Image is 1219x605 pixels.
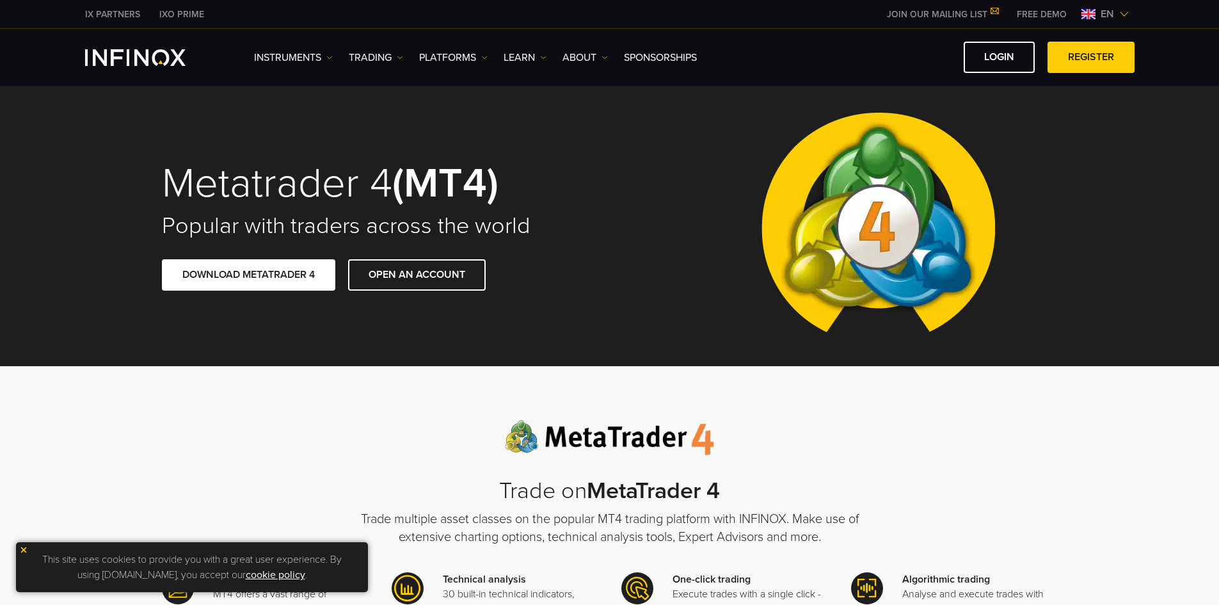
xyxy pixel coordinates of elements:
span: en [1096,6,1119,22]
a: ABOUT [562,50,608,65]
a: DOWNLOAD METATRADER 4 [162,259,335,291]
h2: Trade on [354,478,866,505]
a: TRADING [349,50,403,65]
p: Trade multiple asset classes on the popular MT4 trading platform with INFINOX. Make use of extens... [354,510,866,546]
a: INFINOX [150,8,214,21]
h2: Popular with traders across the world [162,212,592,240]
strong: (MT4) [392,158,498,209]
img: Meta Trader 4 [751,86,1005,366]
img: yellow close icon [19,545,28,554]
p: This site uses cookies to provide you with a great user experience. By using [DOMAIN_NAME], you a... [22,549,362,586]
img: Meta Trader 4 icon [392,572,424,604]
a: REGISTER [1048,42,1135,73]
strong: Technical analysis [443,573,526,586]
a: Instruments [254,50,333,65]
img: Meta Trader 4 logo [505,420,714,456]
a: INFINOX Logo [85,49,216,66]
strong: MetaTrader 4 [587,477,720,504]
a: JOIN OUR MAILING LIST [877,9,1007,20]
a: SPONSORSHIPS [624,50,697,65]
img: Meta Trader 4 icon [621,572,653,604]
a: PLATFORMS [419,50,488,65]
strong: Algorithmic trading [902,573,990,586]
a: cookie policy [246,569,305,581]
a: LOGIN [964,42,1035,73]
img: Meta Trader 4 icon [851,572,883,604]
a: Learn [504,50,546,65]
a: INFINOX [76,8,150,21]
a: OPEN AN ACCOUNT [348,259,486,291]
strong: One-click trading [673,573,751,586]
h1: Metatrader 4 [162,162,592,206]
a: INFINOX MENU [1007,8,1076,21]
